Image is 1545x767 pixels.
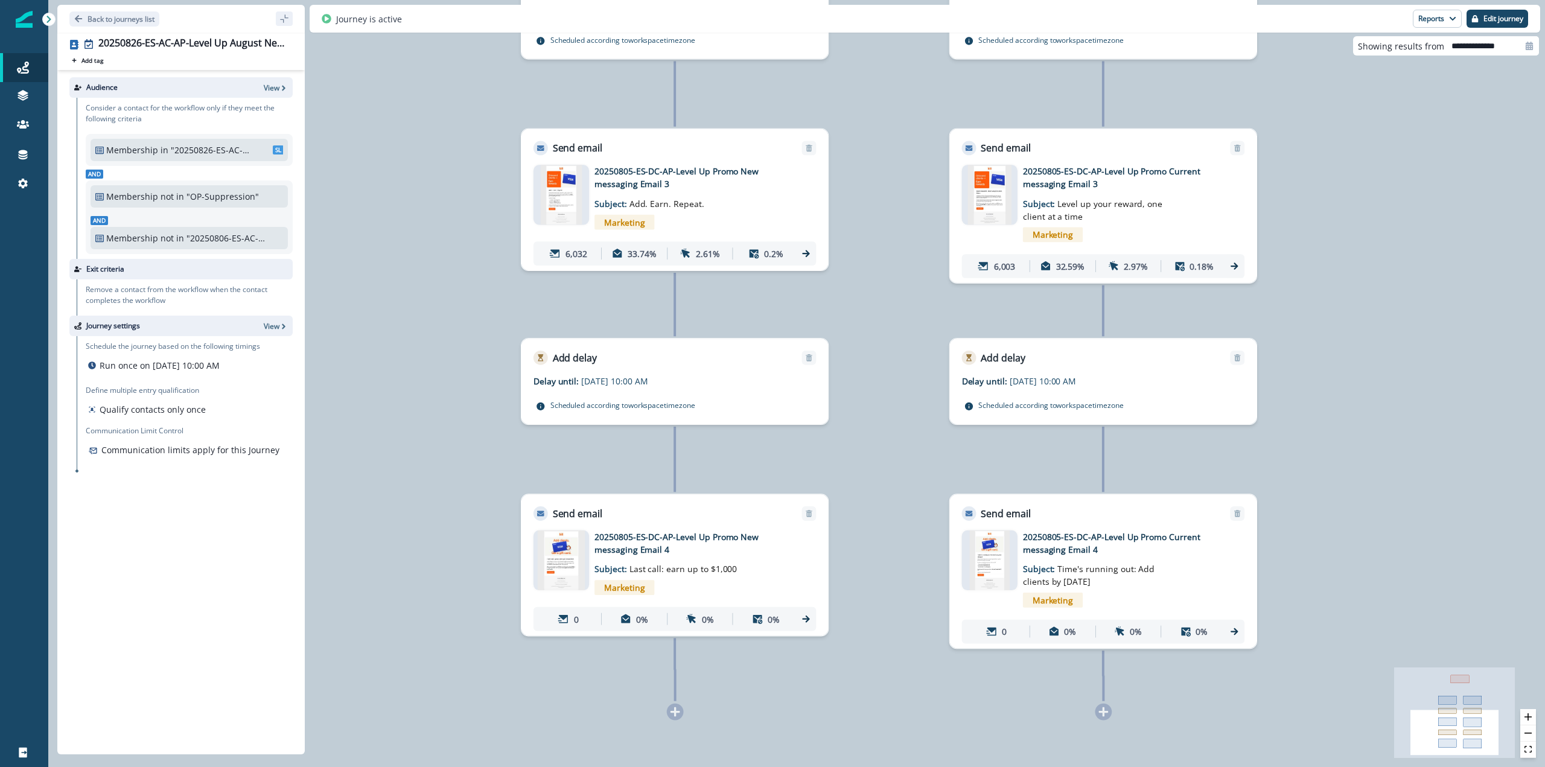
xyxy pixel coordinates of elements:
p: 2.61% [696,247,720,260]
p: Journey settings [86,320,140,331]
span: Marketing [594,215,654,230]
p: Showing results from [1358,40,1444,53]
p: 0.2% [764,247,783,260]
p: Add tag [81,57,103,64]
p: Delay until: [962,375,1010,387]
button: zoom in [1520,709,1536,725]
button: Reports [1413,10,1462,28]
p: Edit journey [1483,14,1523,23]
p: Scheduled according to workspace timezone [978,399,1123,411]
p: Journey is active [336,13,402,25]
span: Last call: earn up to $1,000 [629,563,737,574]
p: 0% [636,613,648,625]
p: Scheduled according to workspace timezone [550,399,695,411]
span: Level up your reward, one client at a time [1023,198,1162,222]
p: Subject: [594,190,744,210]
button: Edit journey [1467,10,1528,28]
p: 6,003 [994,260,1016,273]
p: Subject: [1023,555,1173,588]
p: Subject: [1023,190,1173,223]
span: And [91,216,108,225]
div: Send emailRemoveemail asset unavailable20250805-ES-DC-AP-Level Up Promo New messaging Email 4Subj... [521,494,829,636]
p: Qualify contacts only once [100,403,206,416]
p: Run once on [DATE] 10:00 AM [100,359,220,372]
p: 20250805-ES-DC-AP-Level Up Promo Current messaging Email 3 [1023,165,1215,190]
p: 20250805-ES-DC-AP-Level Up Promo Current messaging Email 4 [1023,530,1215,556]
p: 32.59% [1056,260,1085,273]
p: Membership [106,232,158,244]
img: email asset unavailable [540,165,582,224]
p: Back to journeys list [88,14,154,24]
p: 0% [1130,625,1142,638]
p: Consider a contact for the workflow only if they meet the following criteria [86,103,293,124]
p: View [264,83,279,93]
p: "20250806-ES-AC-AP-Level Up August Exclusion List" [186,232,267,244]
p: 0 [574,613,579,625]
p: Subject: [594,555,744,575]
p: not in [161,190,184,203]
p: Schedule the journey based on the following timings [86,341,260,352]
span: Add. Earn. Repeat. [629,198,704,209]
p: "OP-Suppression" [186,190,267,203]
p: Scheduled according to workspace timezone [550,34,695,46]
p: Delay until: [534,375,581,387]
p: 33.74% [628,247,657,260]
p: Send email [553,141,602,156]
p: [DATE] 10:00 AM [581,375,731,387]
button: zoom out [1520,725,1536,742]
p: 2.97% [1124,260,1148,273]
p: 0% [1064,625,1076,638]
p: Membership [106,190,158,203]
p: Communication limits apply for this Journey [101,444,279,456]
span: SL [273,145,284,154]
p: "20250826-ES-AC-AP-Level Up August New List" [171,144,252,156]
div: 20250826-ES-AC-AP-Level Up August New List [98,37,288,51]
button: Add tag [69,56,106,65]
p: Exit criteria [86,264,124,275]
p: 0% [768,613,780,625]
button: View [264,321,288,331]
button: Go back [69,11,159,27]
span: Time's running out: Add clients by [DATE] [1023,563,1155,587]
img: Inflection [16,11,33,28]
p: 0% [1196,625,1208,638]
p: Add delay [553,351,597,365]
img: email asset unavailable [969,530,1010,590]
button: fit view [1520,742,1536,758]
p: Membership [106,144,158,156]
img: email asset unavailable [968,165,1011,224]
p: in [161,144,168,156]
p: Communication Limit Control [86,425,293,436]
span: Marketing [1023,227,1083,242]
p: Scheduled according to workspace timezone [978,34,1123,46]
span: Marketing [1023,593,1083,608]
p: 6,032 [565,247,587,260]
div: Add delayRemoveDelay until:[DATE] 10:00 AMScheduled according toworkspacetimezone [949,338,1257,425]
span: And [86,170,103,179]
div: Send emailRemoveemail asset unavailable20250805-ES-DC-AP-Level Up Promo Current messaging Email 4... [949,494,1257,649]
p: 0.18% [1190,260,1214,273]
div: Add delayRemoveDelay until:[DATE] 10:00 AMScheduled according toworkspacetimezone [521,338,829,425]
p: not in [161,232,184,244]
p: 0 [1002,625,1007,638]
p: 20250805-ES-DC-AP-Level Up Promo New messaging Email 3 [594,165,786,190]
p: 0% [702,613,714,625]
div: Send emailRemoveemail asset unavailable20250805-ES-DC-AP-Level Up Promo Current messaging Email 3... [949,129,1257,284]
p: Send email [981,506,1030,521]
p: Define multiple entry qualification [86,385,208,396]
button: sidebar collapse toggle [276,11,293,26]
p: Audience [86,82,118,93]
p: Send email [553,506,602,521]
div: Send emailRemoveemail asset unavailable20250805-ES-DC-AP-Level Up Promo New messaging Email 3Subj... [521,129,829,271]
p: Send email [981,141,1030,156]
p: 20250805-ES-DC-AP-Level Up Promo New messaging Email 4 [594,530,786,556]
p: View [264,321,279,331]
span: Marketing [594,580,654,595]
button: View [264,83,288,93]
p: Remove a contact from the workflow when the contact completes the workflow [86,284,293,306]
p: [DATE] 10:00 AM [1010,375,1159,387]
img: email asset unavailable [538,530,585,590]
p: Add delay [981,351,1025,365]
